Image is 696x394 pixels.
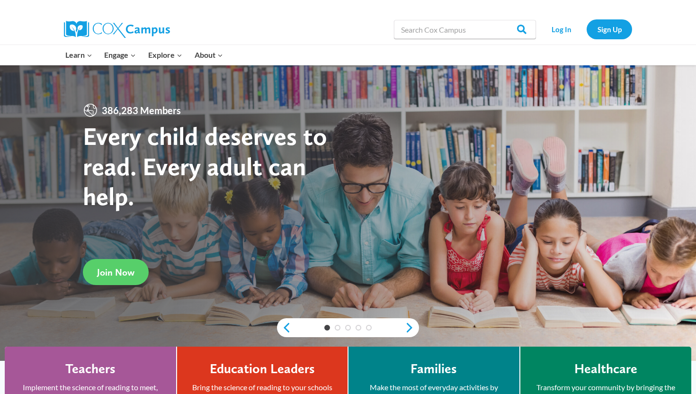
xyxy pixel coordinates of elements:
span: Join Now [97,267,134,278]
h4: Healthcare [574,361,637,377]
a: 2 [335,325,340,331]
nav: Primary Navigation [59,45,229,65]
a: 4 [356,325,361,331]
strong: Every child deserves to read. Every adult can help. [83,121,327,211]
h4: Teachers [65,361,116,377]
a: Join Now [83,259,149,285]
span: Explore [148,49,182,61]
a: previous [277,322,291,333]
a: 1 [324,325,330,331]
nav: Secondary Navigation [541,19,632,39]
div: content slider buttons [277,318,419,337]
a: next [405,322,419,333]
span: 386,283 Members [98,103,185,118]
h4: Education Leaders [210,361,315,377]
a: 3 [345,325,351,331]
a: 5 [366,325,372,331]
h4: Families [410,361,457,377]
a: Log In [541,19,582,39]
a: Sign Up [587,19,632,39]
input: Search Cox Campus [394,20,536,39]
span: Engage [104,49,136,61]
span: About [195,49,223,61]
span: Learn [65,49,92,61]
img: Cox Campus [64,21,170,38]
